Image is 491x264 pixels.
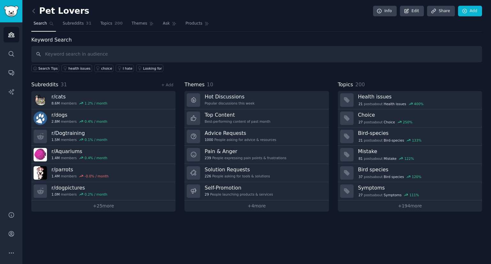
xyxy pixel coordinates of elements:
span: 200 [114,21,123,27]
h3: r/ dogs [51,112,107,118]
a: +194more [338,200,482,212]
img: cats [34,93,47,107]
div: members [51,156,107,160]
span: 2.8M [51,119,60,124]
a: + Add [161,83,173,87]
h3: Symptoms [358,184,478,191]
span: 31 [61,82,67,88]
div: 0.4 % / month [85,156,107,160]
div: 133 % [412,138,422,143]
a: Advice Requests1000People asking for advice & resources [184,128,329,146]
span: Subreddits [31,81,58,89]
a: Add [458,6,482,17]
div: post s about [358,137,422,143]
span: Mistake [384,156,396,161]
a: Solution Requests226People asking for tools & solutions [184,164,329,182]
a: Pain & Anger239People expressing pain points & frustrations [184,146,329,164]
span: 27 [358,193,362,197]
div: members [51,192,107,197]
div: 122 % [404,156,414,161]
span: Bird species [384,175,404,179]
h3: Self-Promotion [205,184,273,191]
a: Top ContentBest-performing content of past month [184,109,329,128]
span: 31 [86,21,91,27]
a: Edit [400,6,424,17]
span: 10 [207,82,213,88]
a: Search [31,19,56,32]
h3: r/ cats [51,93,107,100]
span: Topics [338,81,353,89]
div: People expressing pain points & frustrations [205,156,286,160]
a: Themes [129,19,156,32]
a: Health issues21postsaboutHealth issues400% [338,91,482,109]
span: 200 [355,82,365,88]
div: Best-performing content of past month [205,119,270,124]
span: Search [34,21,47,27]
a: +4more [184,200,329,212]
a: Looking for [136,65,163,72]
a: health issues [61,65,92,72]
a: r/cats8.6Mmembers1.2% / month [31,91,175,109]
div: post s about [358,174,422,180]
a: Self-Promotion29People launching products & services [184,182,329,200]
div: choice [101,66,112,71]
div: 0.2 % / month [85,192,107,197]
div: 0.1 % / month [85,137,107,142]
div: 1.2 % / month [85,101,107,105]
span: Symptoms [384,193,401,197]
a: Mistake81postsaboutMistake122% [338,146,482,164]
label: Keyword Search [31,37,72,43]
div: post s about [358,101,424,107]
h3: Mistake [358,148,478,155]
div: I hate [123,66,132,71]
div: members [51,174,108,178]
button: Search Tips [31,65,59,72]
h3: Bird-species [358,130,478,136]
a: r/dogs2.8Mmembers0.4% / month [31,109,175,128]
span: 81 [358,156,362,161]
h3: r/ parrots [51,166,108,173]
span: Topics [100,21,112,27]
a: r/Dogtraining1.5Mmembers0.1% / month [31,128,175,146]
span: Products [185,21,202,27]
span: Subreddits [63,21,84,27]
span: 1000 [205,137,213,142]
div: 111 % [409,193,419,197]
h3: Bird species [358,166,478,173]
a: Choice27postsaboutChoice250% [338,109,482,128]
h3: r/ Dogtraining [51,130,107,136]
a: Bird species37postsaboutBird species120% [338,164,482,182]
img: dogs [34,112,47,125]
div: health issues [68,66,90,71]
div: post s about [358,119,413,125]
input: Keyword search in audience [31,46,482,62]
a: Topics200 [98,19,125,32]
div: -0.0 % / month [85,174,109,178]
img: parrots [34,166,47,180]
a: +25more [31,200,175,212]
span: 226 [205,174,211,178]
h3: Hot Discussions [205,93,254,100]
a: I hate [116,65,134,72]
a: choice [94,65,114,72]
h3: Choice [358,112,478,118]
span: Choice [384,120,395,124]
div: members [51,101,107,105]
span: 1.0M [51,192,60,197]
div: People asking for advice & resources [205,137,276,142]
a: Products [183,19,211,32]
a: Bird-species21postsaboutBird-species133% [338,128,482,146]
div: post s about [358,192,420,198]
a: Info [373,6,397,17]
span: 1.4M [51,156,60,160]
span: 239 [205,156,211,160]
div: Looking for [143,66,162,71]
h3: Advice Requests [205,130,276,136]
div: People asking for tools & solutions [205,174,270,178]
h3: r/ dogpictures [51,184,107,191]
span: Ask [163,21,170,27]
div: Popular discussions this week [205,101,254,105]
img: Aquariums [34,148,47,161]
span: 27 [358,120,362,124]
h3: Pain & Anger [205,148,286,155]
